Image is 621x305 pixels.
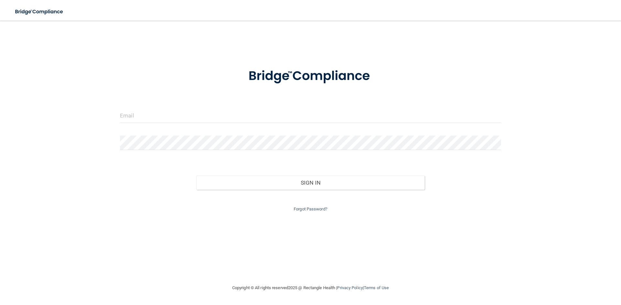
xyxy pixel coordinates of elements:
[192,278,429,298] div: Copyright © All rights reserved 2025 @ Rectangle Health | |
[364,285,389,290] a: Terms of Use
[235,59,386,93] img: bridge_compliance_login_screen.278c3ca4.svg
[337,285,363,290] a: Privacy Policy
[10,5,69,18] img: bridge_compliance_login_screen.278c3ca4.svg
[196,176,425,190] button: Sign In
[294,207,327,211] a: Forgot Password?
[120,108,501,123] input: Email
